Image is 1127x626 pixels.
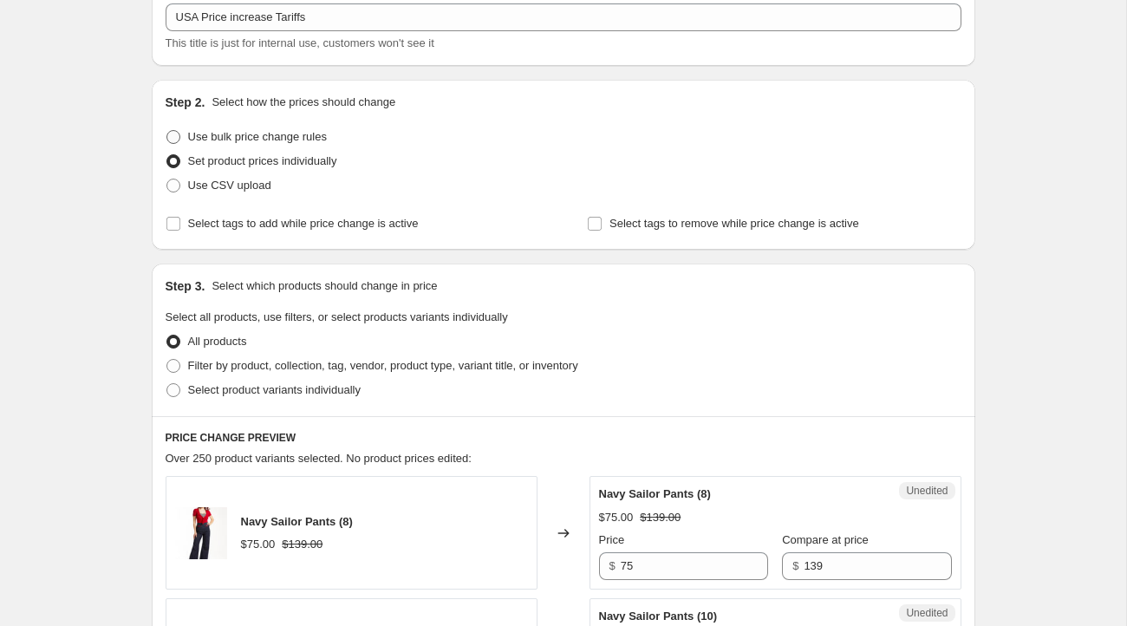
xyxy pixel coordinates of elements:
span: This title is just for internal use, customers won't see it [166,36,434,49]
span: Use CSV upload [188,179,271,192]
span: Set product prices individually [188,154,337,167]
input: 30% off holiday sale [166,3,961,31]
span: Filter by product, collection, tag, vendor, product type, variant title, or inventory [188,359,578,372]
span: All products [188,335,247,348]
span: Select all products, use filters, or select products variants individually [166,310,508,323]
span: Over 250 product variants selected. No product prices edited: [166,452,472,465]
span: Navy Sailor Pants (8) [241,515,353,528]
span: Navy Sailor Pants (8) [599,487,711,500]
span: $75.00 [599,511,634,524]
span: Compare at price [782,533,869,546]
span: $75.00 [241,538,276,551]
span: Select tags to add while price change is active [188,217,419,230]
span: Use bulk price change rules [188,130,327,143]
span: $ [609,559,616,572]
span: Navy Sailor Pants (10) [599,610,718,623]
h6: PRICE CHANGE PREVIEW [166,431,961,445]
span: Select product variants individually [188,383,361,396]
p: Select which products should change in price [212,277,437,295]
span: Unedited [906,484,948,498]
span: $139.00 [640,511,681,524]
img: sailor_top_and_pants_copy_80x.jpg [175,507,227,559]
span: Select tags to remove while price change is active [609,217,859,230]
h2: Step 3. [166,277,205,295]
span: $139.00 [282,538,322,551]
p: Select how the prices should change [212,94,395,111]
span: $ [792,559,798,572]
span: Price [599,533,625,546]
span: Unedited [906,606,948,620]
h2: Step 2. [166,94,205,111]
